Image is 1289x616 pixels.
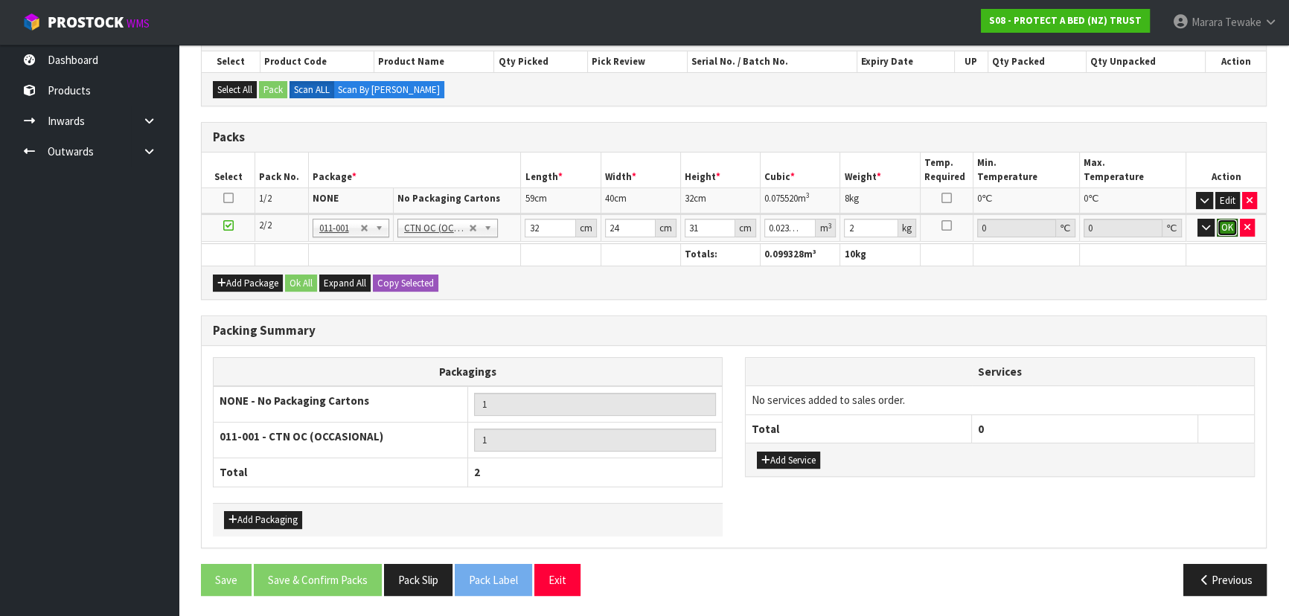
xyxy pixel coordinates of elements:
div: cm [735,219,756,237]
span: 011-001 [319,219,360,237]
th: Product Name [374,51,494,72]
td: m [761,187,840,214]
th: Select [202,51,260,72]
button: Pack Label [455,564,532,596]
span: 0.099328 [764,248,804,260]
td: cm [521,187,601,214]
span: CTN OC (OCCASIONAL) [404,219,469,237]
span: ProStock [48,13,124,32]
th: Min. Temperature [973,153,1080,187]
span: 40 [605,192,614,205]
th: Min. Temperature [973,243,1080,264]
th: Max. Temperature [1080,243,1186,264]
th: Action [1186,243,1266,264]
th: # [202,243,308,264]
button: Add Package [213,275,283,292]
span: Tewake [1225,15,1261,29]
h3: Packing Summary [213,324,1255,338]
td: kg [840,187,920,214]
button: Pack Slip [384,564,452,596]
th: kg [840,244,920,266]
strong: S08 - PROTECT A BED (NZ) TRUST [989,14,1142,27]
button: Previous [1183,564,1267,596]
button: Save [201,564,252,596]
th: Totals: [680,244,760,266]
span: 2 [474,465,480,479]
span: 1/2 [259,192,272,205]
th: Expiry Date [761,243,840,264]
td: ℃ [1080,187,1186,214]
th: Product Code [260,51,374,72]
div: ℃ [1162,219,1182,237]
button: Add Packaging [224,511,302,529]
span: 10 [844,248,854,260]
button: Copy Selected [373,275,438,292]
strong: NONE [313,192,339,205]
button: Pack [259,81,287,99]
th: Length [521,153,601,187]
th: Total [214,458,468,487]
strong: No Packaging Cartons [397,192,500,205]
th: Serial No. / Batch No. [601,243,761,264]
span: 32 [685,192,694,205]
th: Select [202,153,255,187]
th: UP [954,51,988,72]
th: Packagings [214,357,723,386]
div: cm [576,219,597,237]
th: Name [415,243,601,264]
th: Action [1205,51,1266,72]
div: m [816,219,836,237]
th: Qty Packed [988,51,1086,72]
th: Package [308,153,521,187]
th: Cubic [761,153,840,187]
th: Qty Packed [840,243,920,264]
th: Weight [840,153,920,187]
span: 2/2 [259,219,272,231]
button: OK [1217,219,1238,237]
th: Code [308,243,415,264]
th: Serial No. / Batch No. [688,51,857,72]
td: ℃ [973,187,1080,214]
th: Qty Unpacked [1087,51,1206,72]
strong: NONE - No Packaging Cartons [220,394,369,408]
th: Height [680,153,760,187]
span: 0 [1084,192,1088,205]
span: 0 [978,422,984,436]
strong: 011-001 - CTN OC (OCCASIONAL) [220,429,383,443]
td: No services added to sales order. [746,386,1254,414]
div: cm [656,219,677,237]
th: Qty Picked [494,51,588,72]
button: Exit [534,564,580,596]
td: cm [601,187,680,214]
span: Expand All [324,277,366,289]
label: Scan By [PERSON_NAME] [333,81,444,99]
span: 59 [525,192,534,205]
div: ℃ [1056,219,1075,237]
td: cm [680,187,760,214]
th: Pack No. [255,153,309,187]
button: Save & Confirm Packs [254,564,382,596]
span: 0.075520 [764,192,798,205]
button: Select All [213,81,257,99]
th: Width [601,153,680,187]
th: Pick Review [588,51,688,72]
sup: 3 [806,190,810,200]
span: 0 [977,192,982,205]
div: kg [898,219,916,237]
button: Add Service [757,452,820,469]
button: Expand All [319,275,371,292]
th: Total [746,414,972,443]
h3: Packs [213,130,1255,144]
th: Action [1186,153,1266,187]
img: cube-alt.png [22,13,41,31]
th: Temp. Required [920,153,973,187]
button: Ok All [285,275,317,292]
label: Scan ALL [290,81,334,99]
button: Edit [1215,192,1240,210]
span: 8 [844,192,848,205]
small: WMS [127,16,150,31]
th: Expiry Date [857,51,954,72]
a: S08 - PROTECT A BED (NZ) TRUST [981,9,1150,33]
sup: 3 [828,221,831,231]
th: Max. Temperature [1080,153,1186,187]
